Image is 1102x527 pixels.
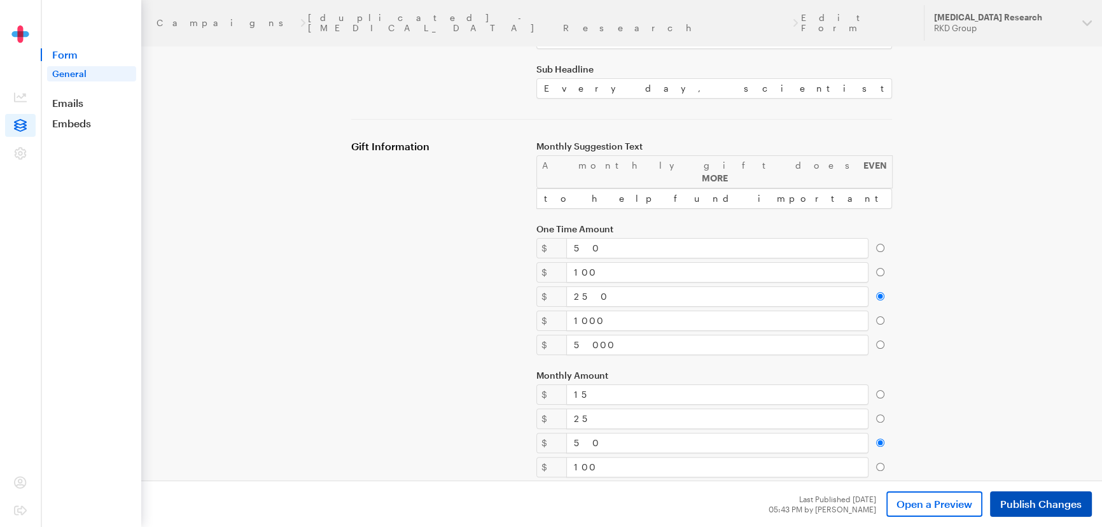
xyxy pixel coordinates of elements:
div: $ [536,457,567,477]
div: RKD Group [934,23,1072,34]
label: Sub Headline [536,64,892,74]
label: Monthly Suggestion Text [536,141,892,151]
a: Emails [41,97,141,109]
a: General [47,66,136,81]
div: $ [536,433,567,453]
button: Publish Changes [990,491,1092,517]
div: Last Published [DATE] 05:43 PM by [PERSON_NAME] [769,494,876,514]
div: $ [536,311,567,331]
div: $ [536,238,567,258]
div: $ [536,262,567,283]
span: Open a Preview [896,496,972,512]
a: [duplicated] - [MEDICAL_DATA] Research [308,13,790,33]
h4: Gift Information [351,140,521,153]
label: Monthly Amount [536,370,892,381]
div: $ [536,409,567,429]
div: [MEDICAL_DATA] Research [934,12,1072,23]
a: Campaigns [157,18,297,28]
div: $ [536,286,567,307]
div: A monthly gift does [536,155,893,188]
span: Form [41,48,141,61]
label: One Time Amount [536,224,892,234]
button: [MEDICAL_DATA] Research RKD Group [924,5,1102,41]
div: $ [536,384,567,405]
div: $ [536,335,567,355]
span: Publish Changes [1000,496,1082,512]
a: Embeds [41,117,141,130]
a: Open a Preview [886,491,982,517]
